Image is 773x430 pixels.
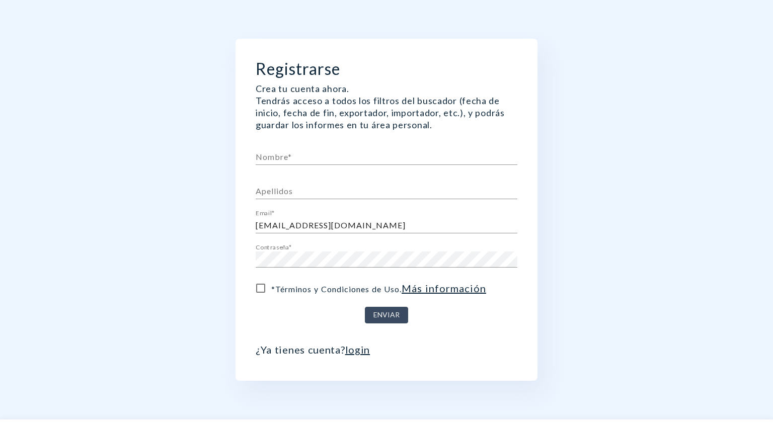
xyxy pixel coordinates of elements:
button: Enviar [365,307,408,323]
label: Email* [256,210,275,216]
a: Más información [402,282,486,294]
p: Crea tu cuenta ahora. [256,82,517,95]
p: Tendrás acceso a todos los filtros del buscador (fecha de inicio, fecha de fin, exportador, impor... [256,95,517,131]
h2: Registrarse [256,59,517,78]
p: ¿Ya tienes cuenta? [256,343,517,356]
a: login [345,343,370,356]
span: * Términos y Condiciones de Uso . [271,281,486,296]
span: Enviar [373,309,400,321]
label: Contraseña* [256,244,292,250]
